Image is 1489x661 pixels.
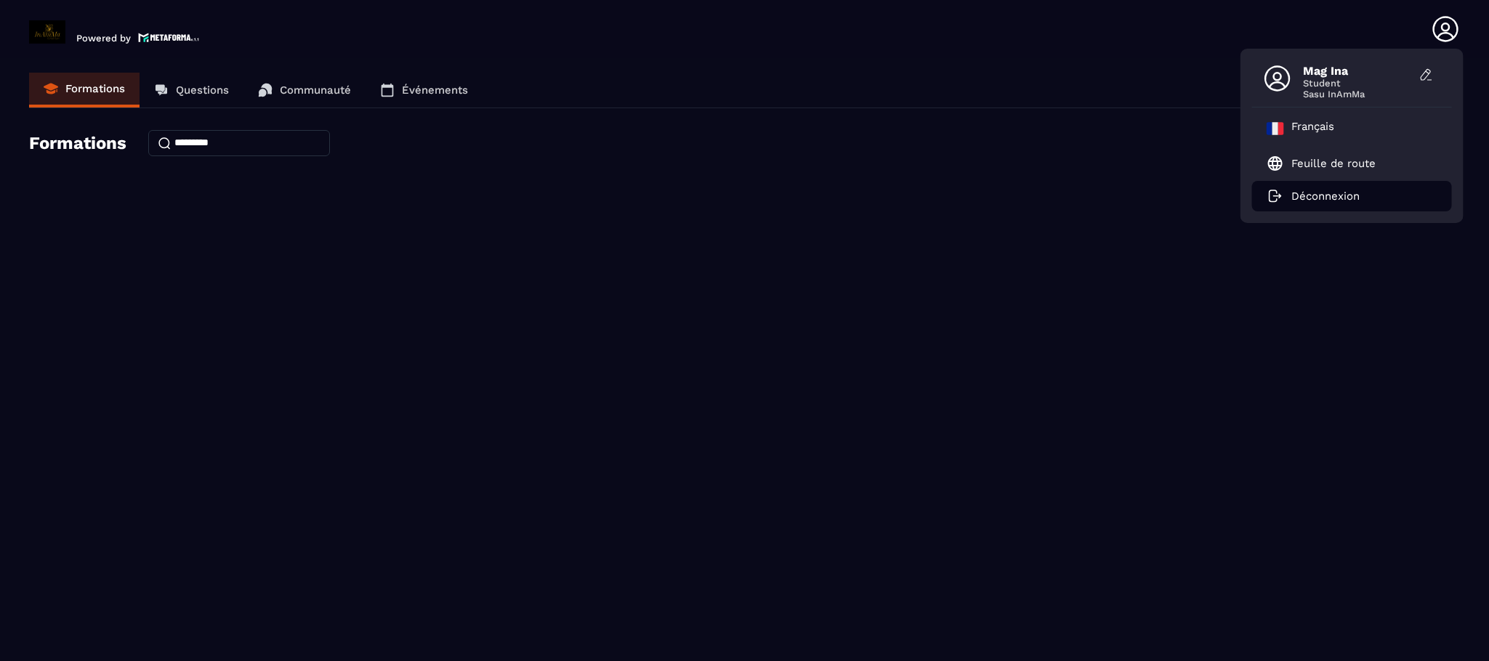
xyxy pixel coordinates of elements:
span: Sasu InAmMa [1303,89,1412,100]
a: Événements [366,73,483,108]
img: logo-branding [29,20,65,44]
p: Communauté [280,84,351,97]
a: Formations [29,73,140,108]
p: Questions [176,84,229,97]
p: Français [1291,120,1334,137]
span: Mag Ina [1303,64,1412,78]
h4: Formations [29,133,126,153]
p: Powered by [76,33,131,44]
p: Formations [65,82,125,95]
p: Déconnexion [1291,190,1360,203]
img: logo [138,31,199,44]
a: Feuille de route [1267,155,1376,172]
p: Feuille de route [1291,157,1376,170]
span: Student [1303,78,1412,89]
a: Questions [140,73,243,108]
p: Événements [402,84,468,97]
a: Communauté [243,73,366,108]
